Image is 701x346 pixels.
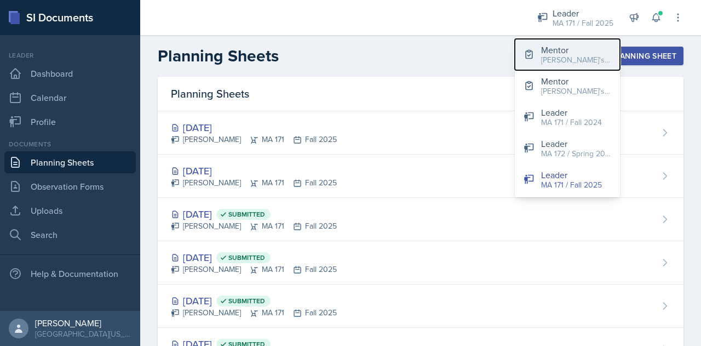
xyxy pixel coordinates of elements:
div: [PERSON_NAME] MA 171 Fall 2025 [171,134,337,145]
div: MA 171 / Fall 2025 [553,18,613,29]
button: Mentor [PERSON_NAME]'s Group / Spring 2025 [515,70,620,101]
a: Uploads [4,200,136,222]
div: [DATE] [171,163,337,178]
div: Planning Sheets [158,77,683,111]
a: Calendar [4,87,136,109]
a: [DATE] Submitted [PERSON_NAME]MA 171Fall 2025 [158,198,683,241]
div: Leader [541,168,602,181]
button: Leader MA 171 / Fall 2025 [515,164,620,195]
div: New Planning Sheet [582,52,676,60]
div: Help & Documentation [4,263,136,285]
div: [PERSON_NAME] [35,317,131,328]
a: Dashboard [4,63,136,84]
div: [PERSON_NAME]'s Group / Spring 2025 [541,86,611,97]
button: New Planning Sheet [575,47,683,65]
div: MA 171 / Fall 2025 [541,179,602,191]
div: [GEOGRAPHIC_DATA][US_STATE] in [GEOGRAPHIC_DATA] [35,328,131,339]
a: [DATE] Submitted [PERSON_NAME]MA 171Fall 2025 [158,241,683,285]
a: Planning Sheets [4,151,136,173]
div: Leader [541,137,611,150]
a: [DATE] [PERSON_NAME]MA 171Fall 2025 [158,155,683,198]
a: Profile [4,111,136,133]
button: Leader MA 172 / Spring 2025 [515,133,620,164]
div: [DATE] [171,120,337,135]
a: Observation Forms [4,175,136,197]
div: [PERSON_NAME] MA 171 Fall 2025 [171,220,337,232]
span: Submitted [228,210,265,219]
button: Leader MA 171 / Fall 2024 [515,101,620,133]
div: [DATE] [171,293,337,308]
div: MA 172 / Spring 2025 [541,148,611,160]
span: Submitted [228,253,265,262]
div: Leader [4,50,136,60]
div: [PERSON_NAME] MA 171 Fall 2025 [171,264,337,275]
div: Leader [541,106,602,119]
button: Mentor [PERSON_NAME]'s Groups / Fall 2025 [515,39,620,70]
div: [PERSON_NAME]'s Groups / Fall 2025 [541,54,611,66]
div: Leader [553,7,613,20]
div: [DATE] [171,250,337,265]
a: Search [4,224,136,246]
div: [PERSON_NAME] MA 171 Fall 2025 [171,177,337,189]
div: Mentor [541,43,611,56]
h2: Planning Sheets [158,46,279,66]
div: Documents [4,139,136,149]
div: [DATE] [171,207,337,222]
div: [PERSON_NAME] MA 171 Fall 2025 [171,307,337,319]
div: Mentor [541,75,611,88]
div: MA 171 / Fall 2024 [541,117,602,128]
a: [DATE] [PERSON_NAME]MA 171Fall 2025 [158,111,683,155]
span: Submitted [228,297,265,305]
a: [DATE] Submitted [PERSON_NAME]MA 171Fall 2025 [158,285,683,328]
